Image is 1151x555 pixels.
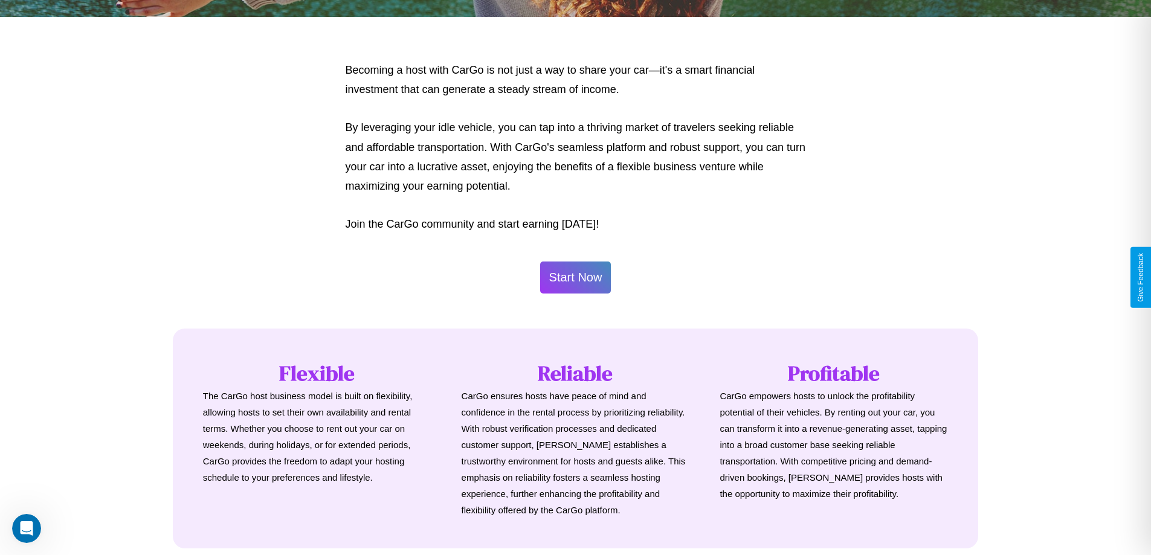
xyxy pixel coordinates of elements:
h1: Reliable [462,359,690,388]
h1: Profitable [720,359,948,388]
h1: Flexible [203,359,431,388]
p: Becoming a host with CarGo is not just a way to share your car—it's a smart financial investment ... [346,60,806,100]
p: Join the CarGo community and start earning [DATE]! [346,214,806,234]
p: By leveraging your idle vehicle, you can tap into a thriving market of travelers seeking reliable... [346,118,806,196]
p: CarGo ensures hosts have peace of mind and confidence in the rental process by prioritizing relia... [462,388,690,518]
div: Give Feedback [1136,253,1145,302]
button: Start Now [540,261,611,294]
iframe: Intercom live chat [12,514,41,543]
p: The CarGo host business model is built on flexibility, allowing hosts to set their own availabili... [203,388,431,486]
p: CarGo empowers hosts to unlock the profitability potential of their vehicles. By renting out your... [720,388,948,502]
